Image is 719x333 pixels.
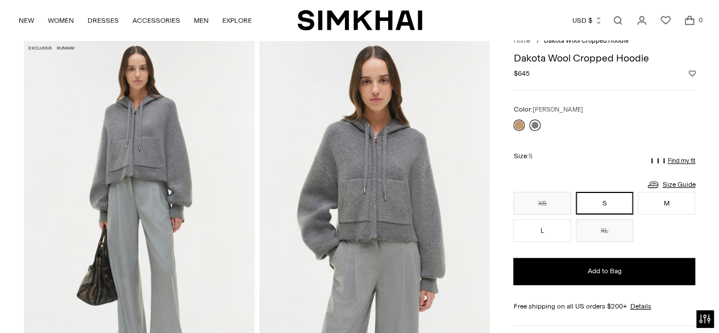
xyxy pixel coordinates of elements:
a: Details [630,301,651,311]
a: ACCESSORIES [132,8,180,33]
button: USD $ [572,8,602,33]
a: MEN [194,8,209,33]
a: Open search modal [606,9,629,32]
label: Size: [513,151,532,162]
button: L [513,219,571,242]
a: Home [513,37,530,44]
a: Open cart modal [678,9,701,32]
div: Free shipping on all US orders $200+ [513,301,695,311]
span: S [528,153,532,160]
a: DRESSES [88,8,119,33]
span: 0 [695,15,705,25]
div: / [536,36,539,46]
a: Size Guide [646,178,695,192]
a: NEW [19,8,34,33]
span: Add to Bag [587,266,621,276]
h1: Dakota Wool Cropped Hoodie [513,53,695,63]
button: S [576,192,633,215]
a: Wishlist [654,9,677,32]
span: $645 [513,68,529,79]
a: SIMKHAI [297,9,422,31]
button: M [638,192,695,215]
span: Dakota Wool Cropped Hoodie [543,37,628,44]
span: [PERSON_NAME] [532,106,583,113]
a: Go to the account page [630,9,653,32]
button: Add to Wishlist [688,70,695,77]
button: XS [513,192,571,215]
nav: breadcrumbs [513,36,695,46]
label: Color: [513,104,583,115]
button: Add to Bag [513,258,695,285]
a: WOMEN [48,8,74,33]
a: EXPLORE [222,8,252,33]
button: XL [576,219,633,242]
